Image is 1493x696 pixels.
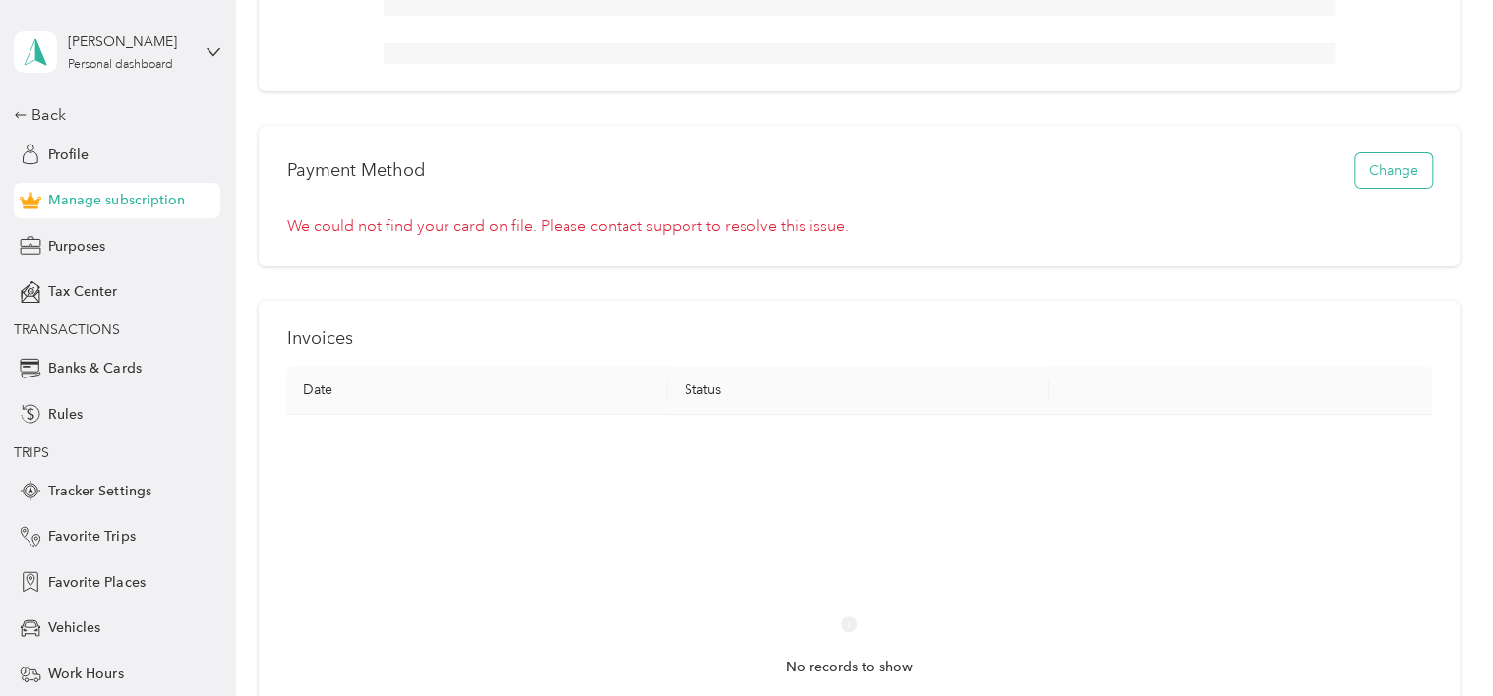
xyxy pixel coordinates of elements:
[1383,586,1493,696] iframe: Everlance-gr Chat Button Frame
[48,236,105,257] span: Purposes
[668,366,1049,415] th: Status
[286,366,668,415] th: Date
[48,572,145,593] span: Favorite Places
[14,444,49,461] span: TRIPS
[48,358,141,378] span: Banks & Cards
[14,321,120,338] span: TRANSACTIONS
[1355,153,1432,188] button: Change
[48,145,89,165] span: Profile
[286,216,848,236] span: We could not find your card on file. Please contact support to resolve this issue.
[48,281,117,302] span: Tax Center
[48,526,135,547] span: Favorite Trips
[14,103,210,127] div: Back
[48,190,184,210] span: Manage subscription
[286,328,1431,349] h1: Invoices
[785,657,912,678] span: No records to show
[286,160,425,181] h1: Payment Method
[48,664,123,684] span: Work Hours
[48,481,150,501] span: Tracker Settings
[48,617,100,638] span: Vehicles
[68,31,191,52] div: [PERSON_NAME]
[48,404,83,425] span: Rules
[68,59,173,71] div: Personal dashboard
